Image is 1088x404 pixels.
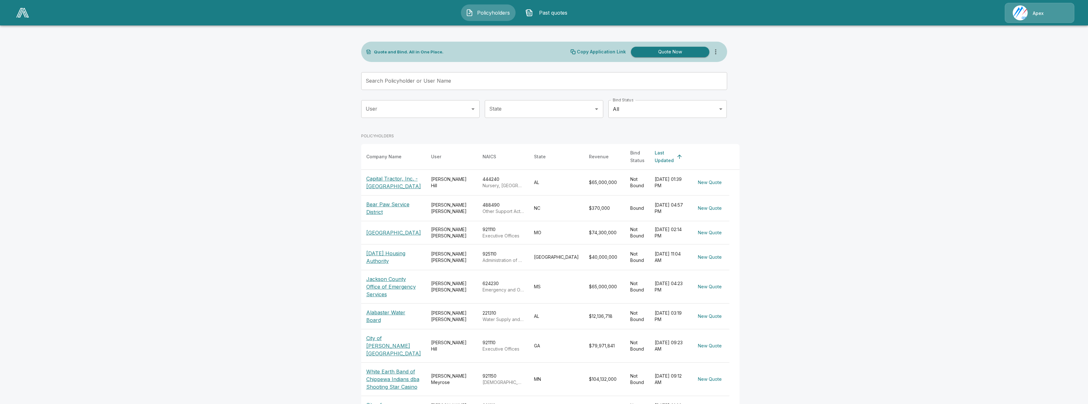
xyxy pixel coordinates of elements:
[374,50,443,54] p: Quote and Bind. All in One Place.
[584,221,625,244] td: $74,300,000
[529,304,584,329] td: AL
[589,153,609,161] div: Revenue
[655,149,674,164] div: Last Updated
[483,346,524,352] p: Executive Offices
[584,304,625,329] td: $12,136,718
[529,270,584,304] td: MS
[529,329,584,363] td: GA
[361,133,394,139] p: POLICYHOLDERS
[650,170,690,195] td: [DATE] 01:39 PM
[366,201,421,216] p: Bear Paw Service District
[483,202,524,215] div: 488490
[625,221,650,244] td: Not Bound
[366,334,421,357] p: City of [PERSON_NAME][GEOGRAPHIC_DATA]
[650,363,690,396] td: [DATE] 09:12 AM
[483,339,524,352] div: 921110
[577,50,626,54] p: Copy Application Link
[483,233,524,239] p: Executive Offices
[650,195,690,221] td: [DATE] 04:57 PM
[366,368,421,391] p: White Earth Band of Chippewa Indians dba Shooting Star Casino
[650,304,690,329] td: [DATE] 03:19 PM
[483,153,496,161] div: NAICS
[695,281,724,293] button: New Quote
[695,311,724,322] button: New Quote
[695,340,724,352] button: New Quote
[536,9,571,17] span: Past quotes
[584,195,625,221] td: $370,000
[366,175,421,190] p: Capital Tractor, Inc. - [GEOGRAPHIC_DATA]
[529,195,584,221] td: NC
[529,170,584,195] td: AL
[483,182,524,189] p: Nursery, [GEOGRAPHIC_DATA], and Farm Supply Retailers
[584,329,625,363] td: $79,971,841
[628,47,709,57] a: Quote Now
[625,329,650,363] td: Not Bound
[431,280,472,293] div: [PERSON_NAME] [PERSON_NAME]
[529,363,584,396] td: MN
[483,379,524,386] p: [DEMOGRAPHIC_DATA] and [US_STATE] Native Tribal Governments
[625,363,650,396] td: Not Bound
[695,251,724,263] button: New Quote
[529,221,584,244] td: MO
[483,316,524,323] p: Water Supply and Irrigation Systems
[431,153,441,161] div: User
[625,244,650,270] td: Not Bound
[483,287,524,293] p: Emergency and Other Relief Services
[16,8,29,17] img: AA Logo
[625,195,650,221] td: Bound
[366,309,421,324] p: Alabaster Water Board
[366,153,402,161] div: Company Name
[366,250,421,265] p: [DATE] Housing Authority
[431,226,472,239] div: [PERSON_NAME] [PERSON_NAME]
[483,280,524,293] div: 624230
[625,144,650,170] th: Bind Status
[625,170,650,195] td: Not Bound
[431,339,472,352] div: [PERSON_NAME] Hill
[613,97,633,103] label: Bind Status
[534,153,546,161] div: State
[431,176,472,189] div: [PERSON_NAME] Hill
[483,208,524,215] p: Other Support Activities for Road Transportation
[695,373,724,385] button: New Quote
[529,244,584,270] td: [GEOGRAPHIC_DATA]
[431,373,472,386] div: [PERSON_NAME] Meyrose
[584,363,625,396] td: $104,132,000
[469,105,477,113] button: Open
[695,177,724,188] button: New Quote
[650,329,690,363] td: [DATE] 09:23 AM
[592,105,601,113] button: Open
[466,9,473,17] img: Policyholders Icon
[483,310,524,323] div: 221310
[431,251,472,264] div: [PERSON_NAME] [PERSON_NAME]
[584,270,625,304] td: $65,000,000
[525,9,533,17] img: Past quotes Icon
[483,373,524,386] div: 921150
[483,257,524,264] p: Administration of Housing Programs
[584,170,625,195] td: $65,000,000
[631,47,709,57] button: Quote Now
[695,227,724,239] button: New Quote
[625,304,650,329] td: Not Bound
[650,221,690,244] td: [DATE] 02:14 PM
[431,202,472,215] div: [PERSON_NAME] [PERSON_NAME]
[483,226,524,239] div: 921110
[625,270,650,304] td: Not Bound
[608,100,727,118] div: All
[483,176,524,189] div: 444240
[483,251,524,264] div: 925110
[695,202,724,214] button: New Quote
[709,45,722,58] button: more
[584,244,625,270] td: $40,000,000
[431,310,472,323] div: [PERSON_NAME] [PERSON_NAME]
[521,4,575,21] button: Past quotes IconPast quotes
[650,244,690,270] td: [DATE] 11:04 AM
[650,270,690,304] td: [DATE] 04:23 PM
[476,9,511,17] span: Policyholders
[461,4,516,21] button: Policyholders IconPolicyholders
[366,275,421,298] p: Jackson County Office of Emergency Services
[366,229,421,236] p: [GEOGRAPHIC_DATA]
